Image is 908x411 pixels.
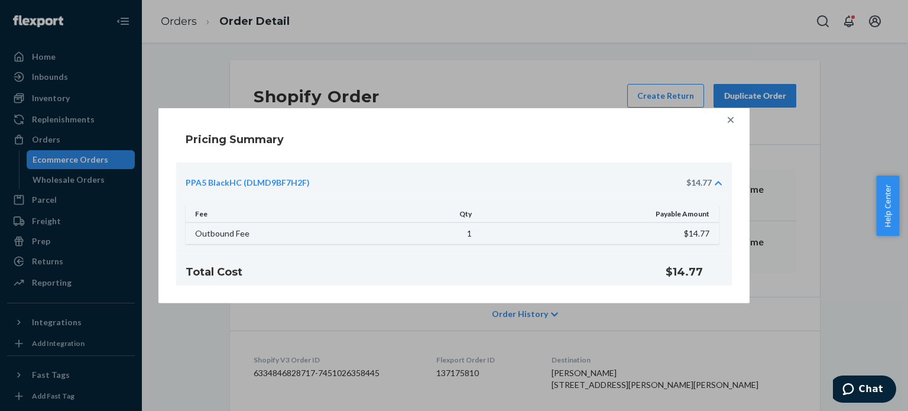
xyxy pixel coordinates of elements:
h4: $14.77 [666,264,722,280]
h4: Total Cost [186,264,637,280]
td: Outbound Fee [186,222,372,244]
th: Fee [186,205,372,222]
td: 1 [372,222,479,244]
a: PPA5 BlackHC (DLMD9BF7H2F) [186,176,310,188]
td: $14.77 [479,222,719,244]
span: Chat [26,8,50,19]
div: $14.77 [686,176,712,188]
th: Payable Amount [479,205,719,222]
th: Qty [372,205,479,222]
h4: Pricing Summary [186,131,284,147]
